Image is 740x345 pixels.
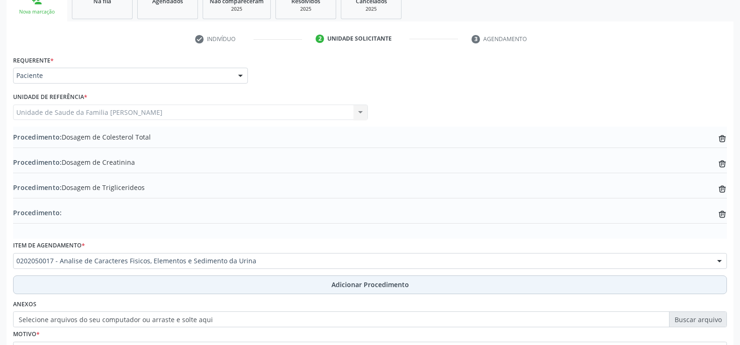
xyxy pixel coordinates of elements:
span: Procedimento: [13,158,62,167]
div: 2025 [282,6,329,13]
span: Dosagem de Creatinina [13,157,135,167]
div: Unidade solicitante [327,35,392,43]
span: Dosagem de Colesterol Total [13,132,151,142]
span: Procedimento: [13,208,62,217]
span: Procedimento: [13,133,62,141]
span: 0202050017 - Analise de Caracteres Fisicos, Elementos e Sedimento da Urina [16,256,708,266]
label: Unidade de referência [13,90,87,105]
span: Dosagem de Triglicerideos [13,183,145,192]
span: Adicionar Procedimento [331,280,409,289]
label: Requerente [13,53,54,68]
label: Anexos [13,297,36,312]
button: Adicionar Procedimento [13,275,727,294]
div: 2025 [348,6,395,13]
div: 2025 [210,6,264,13]
span: Procedimento: [13,183,62,192]
span: Paciente [16,71,229,80]
div: Nova marcação [13,8,61,15]
label: Item de agendamento [13,239,85,253]
div: 2 [316,35,324,43]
